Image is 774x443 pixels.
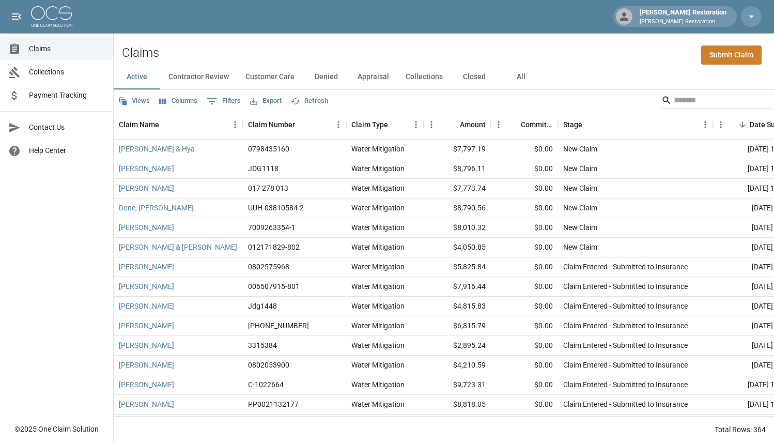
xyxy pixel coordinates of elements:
[248,360,289,370] div: 0802053900
[119,379,174,390] a: [PERSON_NAME]
[248,399,299,409] div: PP0021132177
[248,222,296,233] div: 7009263354-1
[491,316,558,336] div: $0.00
[424,140,491,159] div: $7,797.19
[713,117,729,132] button: Menu
[424,356,491,375] div: $4,210.59
[31,6,72,27] img: ocs-logo-white-transparent.png
[119,203,194,213] a: Done, [PERSON_NAME]
[351,399,405,409] div: Water Mitigation
[248,110,295,139] div: Claim Number
[157,93,200,109] button: Select columns
[119,110,159,139] div: Claim Name
[491,218,558,238] div: $0.00
[424,159,491,179] div: $8,796.11
[114,65,160,89] button: Active
[243,110,346,139] div: Claim Number
[424,179,491,198] div: $7,773.74
[119,301,174,311] a: [PERSON_NAME]
[397,65,451,89] button: Collections
[122,45,159,60] h2: Claims
[661,92,772,111] div: Search
[491,198,558,218] div: $0.00
[248,320,309,331] div: 01-009-154738
[119,320,174,331] a: [PERSON_NAME]
[237,65,303,89] button: Customer Care
[408,117,424,132] button: Menu
[424,238,491,257] div: $4,050.85
[119,340,174,350] a: [PERSON_NAME]
[563,399,688,409] div: Claim Entered - Submitted to Insurance
[424,395,491,415] div: $8,818.05
[227,117,243,132] button: Menu
[14,424,99,434] div: © 2025 One Claim Solution
[29,43,105,54] span: Claims
[424,336,491,356] div: $2,895.24
[351,163,405,174] div: Water Mitigation
[491,179,558,198] div: $0.00
[460,110,486,139] div: Amount
[248,163,278,174] div: JDG1118
[640,18,726,26] p: [PERSON_NAME] Restoration
[424,110,491,139] div: Amount
[114,110,243,139] div: Claim Name
[351,360,405,370] div: Water Mitigation
[248,183,288,193] div: 017 278 013
[506,117,521,132] button: Sort
[491,297,558,316] div: $0.00
[563,163,597,174] div: New Claim
[445,117,460,132] button: Sort
[491,395,558,415] div: $0.00
[491,415,558,434] div: $0.00
[119,360,174,370] a: [PERSON_NAME]
[424,375,491,395] div: $9,723.31
[119,183,174,193] a: [PERSON_NAME]
[563,379,688,390] div: Claim Entered - Submitted to Insurance
[498,65,544,89] button: All
[424,257,491,277] div: $5,825.84
[563,242,597,252] div: New Claim
[491,110,558,139] div: Committed Amount
[29,67,105,78] span: Collections
[636,7,731,26] div: [PERSON_NAME] Restoration
[351,110,388,139] div: Claim Type
[248,301,277,311] div: Jdg1448
[351,281,405,292] div: Water Mitigation
[491,336,558,356] div: $0.00
[351,340,405,350] div: Water Mitigation
[331,117,346,132] button: Menu
[563,320,688,331] div: Claim Entered - Submitted to Insurance
[119,262,174,272] a: [PERSON_NAME]
[351,320,405,331] div: Water Mitigation
[424,198,491,218] div: $8,790.56
[248,242,300,252] div: 012171829-802
[248,281,300,292] div: 006507915-801
[116,93,152,109] button: Views
[351,222,405,233] div: Water Mitigation
[351,301,405,311] div: Water Mitigation
[351,242,405,252] div: Water Mitigation
[114,65,774,89] div: dynamic tabs
[563,110,582,139] div: Stage
[351,183,405,193] div: Water Mitigation
[247,93,284,109] button: Export
[119,144,195,154] a: [PERSON_NAME] & Hya
[346,110,424,139] div: Claim Type
[563,262,688,272] div: Claim Entered - Submitted to Insurance
[563,144,597,154] div: New Claim
[351,379,405,390] div: Water Mitigation
[248,144,289,154] div: 0798435160
[424,316,491,336] div: $6,815.79
[160,65,237,89] button: Contractor Review
[119,242,237,252] a: [PERSON_NAME] & [PERSON_NAME]
[451,65,498,89] button: Closed
[29,122,105,133] span: Contact Us
[491,159,558,179] div: $0.00
[424,277,491,297] div: $7,916.44
[295,117,309,132] button: Sort
[351,144,405,154] div: Water Mitigation
[521,110,553,139] div: Committed Amount
[388,117,403,132] button: Sort
[248,379,284,390] div: C-1022664
[735,117,750,132] button: Sort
